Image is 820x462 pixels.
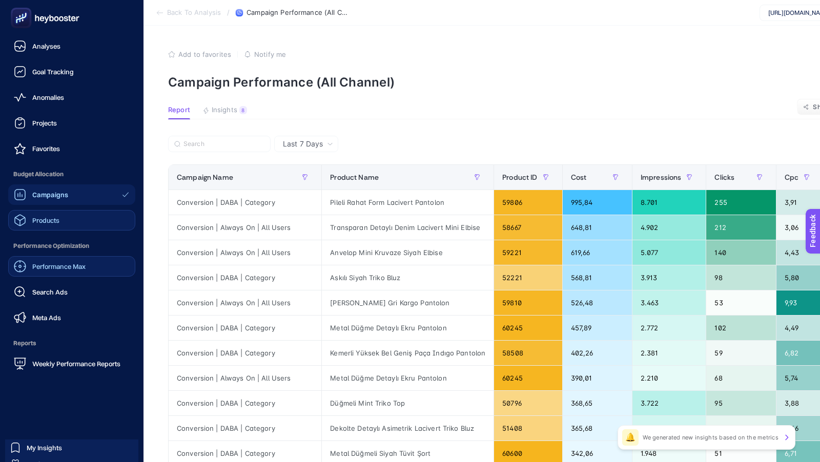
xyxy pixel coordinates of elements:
[322,316,494,340] div: Metal Düğme Detaylı Ekru Pantolon
[706,391,775,415] div: 95
[239,106,247,114] div: 8
[169,265,321,290] div: Conversion | DABA | Category
[563,316,632,340] div: 457,89
[322,190,494,215] div: Pileli Rahat Form Lacivert Pantolon
[227,8,230,16] span: /
[632,366,706,390] div: 2.210
[5,439,138,456] a: My Insights
[563,265,632,290] div: 568,81
[183,140,264,148] input: Search
[8,353,135,374] a: Weekly Performance Reports
[167,9,221,17] span: Back To Analysis
[32,93,64,101] span: Anomalies
[494,366,562,390] div: 60245
[32,144,60,153] span: Favorites
[8,333,135,353] span: Reports
[6,3,39,11] span: Feedback
[632,416,706,440] div: 2.913
[169,391,321,415] div: Conversion | DABA | Category
[563,290,632,315] div: 526,48
[563,366,632,390] div: 390,01
[178,50,231,58] span: Add to favorites
[494,341,562,365] div: 58508
[32,288,68,296] span: Search Ads
[283,139,323,149] span: Last 7 Days
[8,307,135,328] a: Meta Ads
[322,391,494,415] div: Düğmeli Mint Triko Top
[706,416,775,440] div: 67
[494,190,562,215] div: 59806
[502,173,537,181] span: Product ID
[27,444,62,452] span: My Insights
[330,173,379,181] span: Product Name
[8,61,135,82] a: Goal Tracking
[8,113,135,133] a: Projects
[322,290,494,315] div: [PERSON_NAME] Gri Kargo Pantolon
[494,215,562,240] div: 58667
[32,313,61,322] span: Meta Ads
[632,391,706,415] div: 3.722
[706,215,775,240] div: 212
[322,215,494,240] div: Transparan Detaylı Denim Lacivert Mini Elbise
[169,341,321,365] div: Conversion | DABA | Category
[714,173,734,181] span: Clicks
[8,236,135,256] span: Performance Optimization
[494,391,562,415] div: 50796
[632,290,706,315] div: 3.463
[32,119,57,127] span: Projects
[8,184,135,205] a: Campaigns
[32,68,74,76] span: Goal Tracking
[322,366,494,390] div: Metal Düğme Detaylı Ekru Pantolon
[169,190,321,215] div: Conversion | DABA | Category
[643,433,778,442] p: We generated new insights based on the metrics
[494,240,562,265] div: 59221
[706,316,775,340] div: 102
[8,256,135,277] a: Performance Max
[322,265,494,290] div: Askılı Siyah Triko Bluz
[706,341,775,365] div: 59
[632,265,706,290] div: 3.913
[32,262,86,270] span: Performance Max
[632,341,706,365] div: 2.381
[632,190,706,215] div: 8.701
[8,87,135,108] a: Anomalies
[169,290,321,315] div: Conversion | Always On | All Users
[706,190,775,215] div: 255
[169,215,321,240] div: Conversion | Always On | All Users
[168,50,231,58] button: Add to favorites
[785,173,798,181] span: Cpc
[32,216,59,224] span: Products
[32,42,60,50] span: Analyses
[244,50,286,58] button: Notify me
[494,416,562,440] div: 51408
[322,240,494,265] div: Anvelop Mini Kruvaze Siyah Elbise
[8,282,135,302] a: Search Ads
[632,215,706,240] div: 4.902
[169,366,321,390] div: Conversion | Always On | All Users
[563,190,632,215] div: 995,84
[563,240,632,265] div: 619,66
[8,36,135,56] a: Analyses
[706,265,775,290] div: 98
[494,265,562,290] div: 52221
[641,173,682,181] span: Impressions
[494,316,562,340] div: 60245
[32,360,120,368] span: Weekly Performance Reports
[177,173,233,181] span: Campaign Name
[706,290,775,315] div: 53
[571,173,587,181] span: Cost
[212,106,237,114] span: Insights
[494,290,562,315] div: 59810
[622,429,639,446] div: 🔔
[168,106,190,114] span: Report
[32,191,68,199] span: Campaigns
[254,50,286,58] span: Notify me
[632,240,706,265] div: 5.077
[169,240,321,265] div: Conversion | Always On | All Users
[563,391,632,415] div: 368,65
[563,215,632,240] div: 648,81
[169,316,321,340] div: Conversion | DABA | Category
[322,416,494,440] div: Dekolte Detaylı Asimetrik Lacivert Triko Bluz
[632,316,706,340] div: 2.772
[8,164,135,184] span: Budget Allocation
